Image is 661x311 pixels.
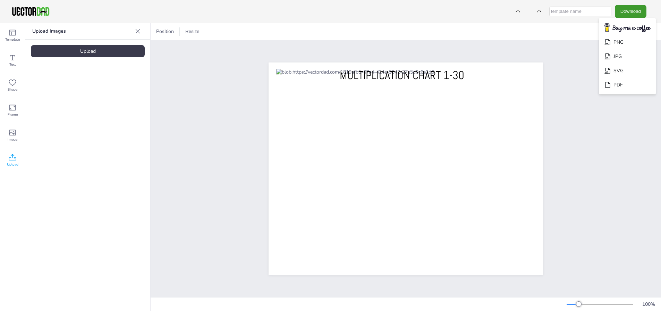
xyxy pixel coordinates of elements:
[155,28,175,35] span: Position
[8,137,17,142] span: Image
[32,23,132,40] p: Upload Images
[599,49,656,64] li: JPG
[7,162,18,167] span: Upload
[599,35,656,49] li: PNG
[183,26,202,37] button: Resize
[615,5,646,18] button: Download
[8,112,18,117] span: Frame
[31,45,145,57] div: Upload
[340,68,464,83] span: MULTIPLICATION CHART 1-30
[599,64,656,78] li: SVG
[11,6,50,17] img: VectorDad-1.png
[599,18,656,95] ul: Download
[9,62,16,67] span: Text
[600,21,655,35] img: buymecoffee.png
[5,37,20,42] span: Template
[8,87,17,92] span: Shape
[549,7,611,16] input: template name
[640,301,657,308] div: 100 %
[599,78,656,92] li: PDF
